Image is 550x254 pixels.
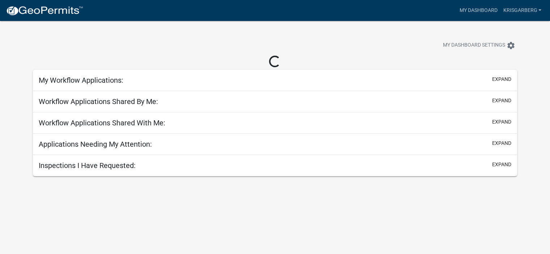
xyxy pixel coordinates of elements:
[492,118,511,126] button: expand
[492,161,511,168] button: expand
[507,41,515,50] i: settings
[443,41,505,50] span: My Dashboard Settings
[456,4,500,17] a: My Dashboard
[39,140,152,148] h5: Applications Needing My Attention:
[500,4,544,17] a: krisgarberg
[39,119,165,127] h5: Workflow Applications Shared With Me:
[437,38,521,52] button: My Dashboard Settingssettings
[39,76,123,85] h5: My Workflow Applications:
[39,161,136,170] h5: Inspections I Have Requested:
[492,76,511,83] button: expand
[39,97,158,106] h5: Workflow Applications Shared By Me:
[492,139,511,147] button: expand
[492,97,511,104] button: expand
